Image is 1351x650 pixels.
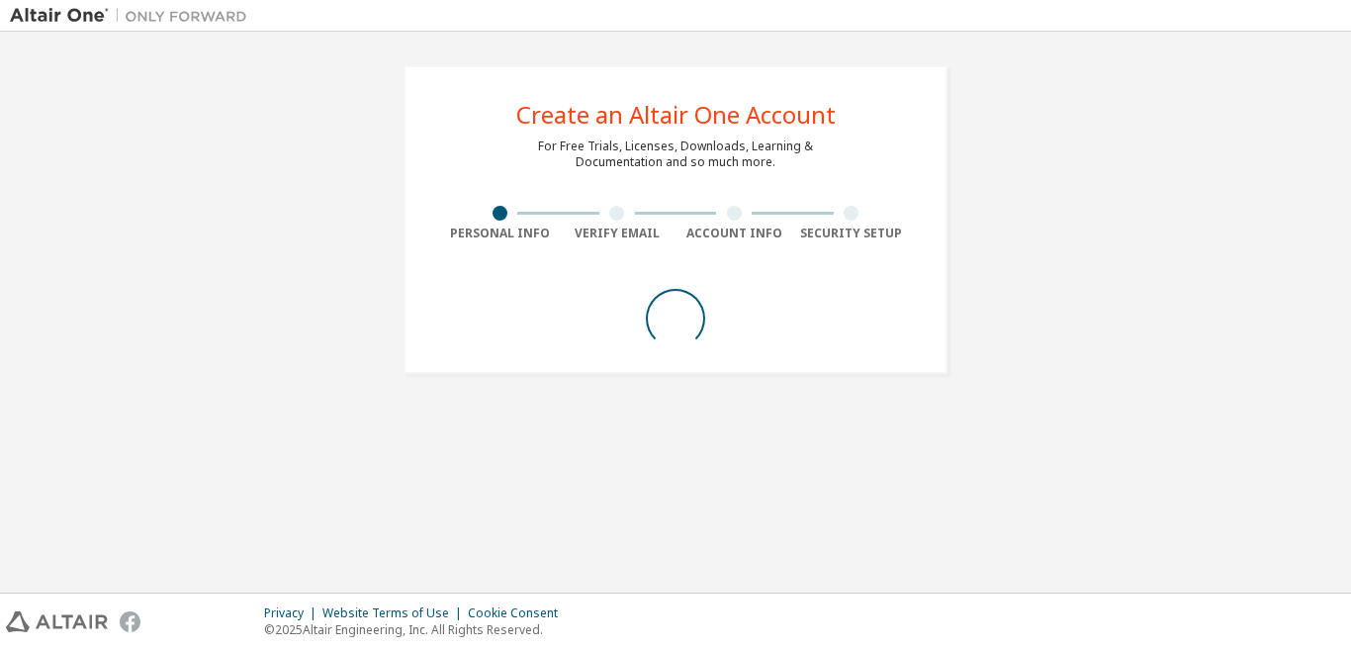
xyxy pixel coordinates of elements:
[6,611,108,632] img: altair_logo.svg
[675,226,793,241] div: Account Info
[538,139,813,170] div: For Free Trials, Licenses, Downloads, Learning & Documentation and so much more.
[468,605,570,621] div: Cookie Consent
[441,226,559,241] div: Personal Info
[793,226,911,241] div: Security Setup
[322,605,468,621] div: Website Terms of Use
[516,103,836,127] div: Create an Altair One Account
[559,226,676,241] div: Verify Email
[120,611,140,632] img: facebook.svg
[264,605,322,621] div: Privacy
[10,6,257,26] img: Altair One
[264,621,570,638] p: © 2025 Altair Engineering, Inc. All Rights Reserved.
